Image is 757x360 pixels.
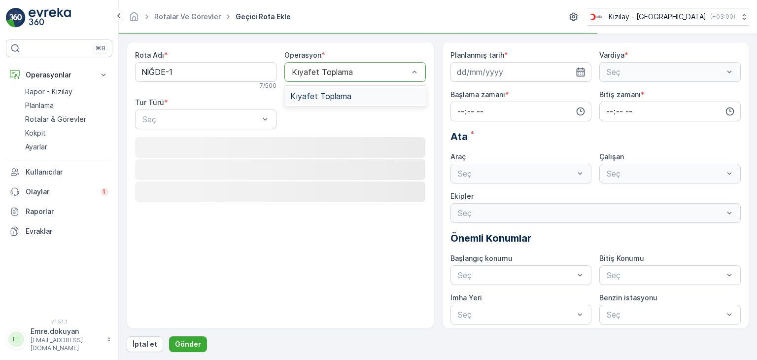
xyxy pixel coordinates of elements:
a: Evraklar [6,221,112,241]
p: Planlama [25,101,54,110]
img: logo_light-DOdMpM7g.png [29,8,71,28]
p: [EMAIL_ADDRESS][DOMAIN_NAME] [31,336,102,352]
a: Raporlar [6,202,112,221]
label: Başlangıç konumu [450,254,513,262]
p: Olaylar [26,187,95,197]
a: Rotalar & Görevler [21,112,112,126]
label: Rota Adı [135,51,164,59]
a: Kullanıcılar [6,162,112,182]
button: İptal et [127,336,163,352]
p: Seç [142,113,259,125]
p: Seç [458,309,575,321]
button: Gönder [169,336,207,352]
label: Başlama zamanı [450,90,505,99]
p: Evraklar [26,226,108,236]
a: Rotalar ve Görevler [154,12,221,21]
a: Rapor - Kızılay [21,85,112,99]
p: Rapor - Kızılay [25,87,72,97]
p: Önemli Konumlar [450,231,741,246]
label: Operasyon [284,51,321,59]
p: ⌘B [96,44,105,52]
img: logo [6,8,26,28]
p: İptal et [133,339,157,349]
span: Geçici Rota Ekle [234,12,293,22]
input: dd/mm/yyyy [450,62,592,82]
label: Bitiş zamanı [599,90,641,99]
p: ( +03:00 ) [710,13,735,21]
a: Kokpit [21,126,112,140]
a: Ana Sayfa [129,15,139,23]
p: Ayarlar [25,142,47,152]
label: Araç [450,152,466,161]
a: Ayarlar [21,140,112,154]
label: Tur Türü [135,98,164,107]
label: İmha Yeri [450,293,482,302]
div: EE [8,331,24,347]
p: Emre.dokuyan [31,326,102,336]
span: Kıyafet Toplama [290,92,351,101]
p: Raporlar [26,207,108,216]
p: Kokpit [25,128,46,138]
img: k%C4%B1z%C4%B1lay_D5CCths_t1JZB0k.png [587,11,605,22]
label: Ekipler [450,192,474,200]
p: Gönder [175,339,201,349]
button: Operasyonlar [6,65,112,85]
p: Operasyonlar [26,70,93,80]
p: Seç [458,269,575,281]
a: Planlama [21,99,112,112]
label: Çalışan [599,152,624,161]
p: Seç [607,309,723,321]
span: v 1.51.1 [6,319,112,324]
p: Seç [607,269,723,281]
p: Kızılay - [GEOGRAPHIC_DATA] [609,12,706,22]
button: Kızılay - [GEOGRAPHIC_DATA](+03:00) [587,8,749,26]
p: 1 [103,188,106,196]
p: Rotalar & Görevler [25,114,86,124]
label: Vardiya [599,51,624,59]
label: Bitiş Konumu [599,254,644,262]
button: EEEmre.dokuyan[EMAIL_ADDRESS][DOMAIN_NAME] [6,326,112,352]
p: 7 / 500 [260,82,276,90]
a: Olaylar1 [6,182,112,202]
label: Benzin istasyonu [599,293,657,302]
p: Kullanıcılar [26,167,108,177]
span: Ata [450,129,468,144]
label: Planlanmış tarih [450,51,504,59]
